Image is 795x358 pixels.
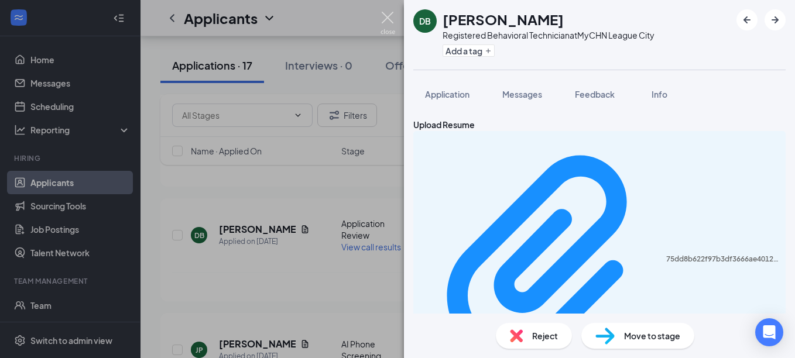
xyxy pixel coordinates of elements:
[575,89,615,99] span: Feedback
[443,29,654,41] div: Registered Behavioral Technician at MyCHN League City
[740,13,754,27] svg: ArrowLeftNew
[652,89,667,99] span: Info
[443,9,564,29] h1: [PERSON_NAME]
[413,118,786,131] div: Upload Resume
[624,329,680,342] span: Move to stage
[419,15,431,27] div: DB
[502,89,542,99] span: Messages
[532,329,558,342] span: Reject
[443,44,495,57] button: PlusAdd a tag
[485,47,492,54] svg: Plus
[755,318,783,346] div: Open Intercom Messenger
[425,89,470,99] span: Application
[666,254,779,264] div: 75dd8b622f97b3df3666ae4012edbef7.pdf
[736,9,758,30] button: ArrowLeftNew
[765,9,786,30] button: ArrowRight
[768,13,782,27] svg: ArrowRight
